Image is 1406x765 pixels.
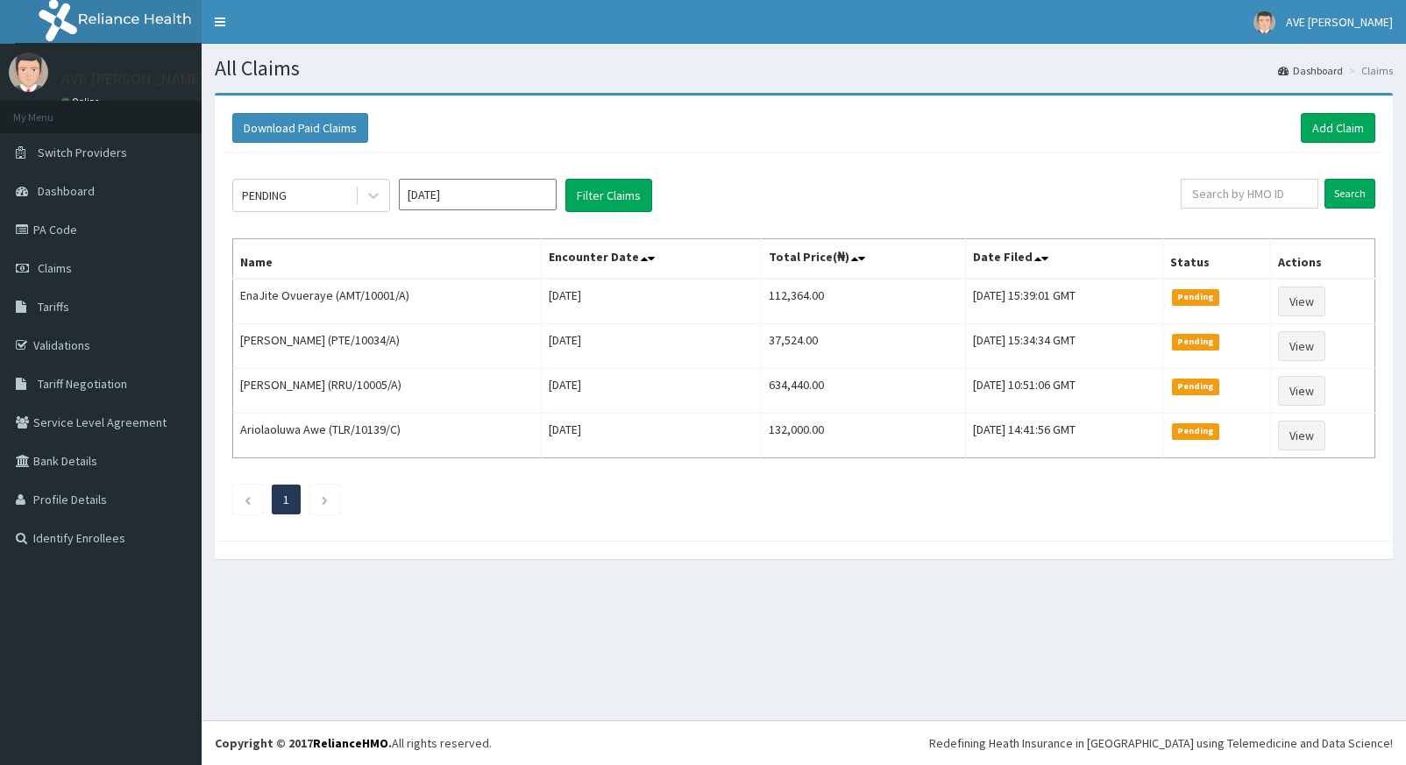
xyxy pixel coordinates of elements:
button: Download Paid Claims [232,113,368,143]
p: AVE [PERSON_NAME] [61,71,205,87]
span: Tariffs [38,299,69,315]
a: Online [61,96,103,108]
div: PENDING [242,187,287,204]
th: Date Filed [966,239,1163,280]
span: Pending [1172,379,1220,394]
a: Page 1 is your current page [283,492,289,507]
span: Switch Providers [38,145,127,160]
td: [DATE] 15:34:34 GMT [966,324,1163,369]
td: 37,524.00 [762,324,966,369]
strong: Copyright © 2017 . [215,735,392,751]
a: Add Claim [1301,113,1375,143]
a: RelianceHMO [313,735,388,751]
a: Previous page [244,492,252,507]
td: 112,364.00 [762,279,966,324]
th: Actions [1270,239,1374,280]
th: Total Price(₦) [762,239,966,280]
span: Pending [1172,334,1220,350]
span: Tariff Negotiation [38,376,127,392]
input: Select Month and Year [399,179,557,210]
h1: All Claims [215,57,1393,80]
img: User Image [1253,11,1275,33]
td: [DATE] [541,324,761,369]
a: View [1278,331,1325,361]
input: Search by HMO ID [1181,179,1318,209]
a: View [1278,287,1325,316]
td: Ariolaoluwa Awe (TLR/10139/C) [233,414,542,458]
td: [DATE] [541,279,761,324]
td: [DATE] 10:51:06 GMT [966,369,1163,414]
span: Claims [38,260,72,276]
button: Filter Claims [565,179,652,212]
span: Dashboard [38,183,95,199]
input: Search [1324,179,1375,209]
td: [DATE] 15:39:01 GMT [966,279,1163,324]
span: Pending [1172,289,1220,305]
td: 132,000.00 [762,414,966,458]
a: View [1278,376,1325,406]
div: Redefining Heath Insurance in [GEOGRAPHIC_DATA] using Telemedicine and Data Science! [929,734,1393,752]
td: [PERSON_NAME] (PTE/10034/A) [233,324,542,369]
td: [DATE] [541,414,761,458]
td: [DATE] [541,369,761,414]
td: 634,440.00 [762,369,966,414]
a: View [1278,421,1325,450]
img: User Image [9,53,48,92]
footer: All rights reserved. [202,720,1406,765]
td: EnaJite Ovueraye (AMT/10001/A) [233,279,542,324]
th: Status [1162,239,1270,280]
th: Name [233,239,542,280]
td: [DATE] 14:41:56 GMT [966,414,1163,458]
a: Next page [321,492,329,507]
span: AVE [PERSON_NAME] [1286,14,1393,30]
th: Encounter Date [541,239,761,280]
a: Dashboard [1278,63,1343,78]
td: [PERSON_NAME] (RRU/10005/A) [233,369,542,414]
li: Claims [1345,63,1393,78]
span: Pending [1172,423,1220,439]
